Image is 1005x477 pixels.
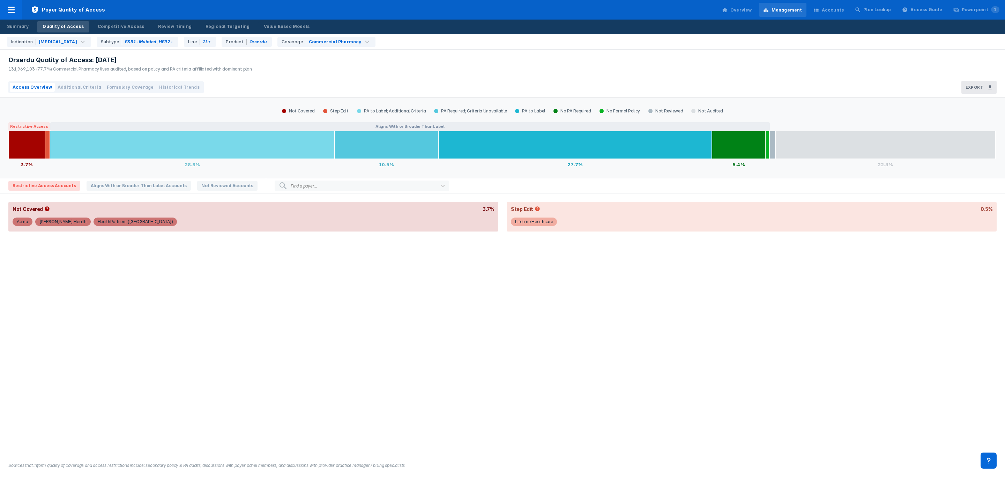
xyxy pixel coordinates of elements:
a: Competitive Access [92,21,150,32]
div: Plan Lookup [863,7,891,13]
div: Not Covered [13,206,51,212]
div: 131,969,103 (77.7%) Commercial Pharmacy lives audited, based on policy and PA criteria affiliated... [8,66,252,72]
figcaption: Sources that inform quality of coverage and access restrictions include: secondary policy & PA au... [8,462,997,469]
div: 3.7% [8,159,45,170]
div: 27.7% [438,159,712,170]
div: HealthPartners ([GEOGRAPHIC_DATA]) [98,218,173,226]
button: Restrictive Access [8,122,50,131]
span: Restrictive Access Accounts [8,181,80,191]
div: Competitive Access [98,23,144,30]
span: 1 [991,6,999,13]
a: Regional Targeting [200,21,255,32]
span: Access Overview [13,84,52,90]
div: No PA Required [549,108,595,114]
div: Step Edit [511,206,542,212]
div: [MEDICAL_DATA] [39,39,77,45]
div: PA to Label; Additional Criteria [353,108,430,114]
div: Regional Targeting [206,23,250,30]
div: Accounts [822,7,844,13]
div: Access Guide [910,7,942,13]
a: Overview [718,3,756,17]
div: Summary [7,23,29,30]
div: Management [772,7,802,13]
h3: Export [966,85,983,90]
div: PA Required; Criteria Unavailable [430,108,511,114]
div: 5.4% [712,159,765,170]
a: Value Based Models [258,21,315,32]
div: PA to Label [511,108,549,114]
div: [PERSON_NAME] Health [39,218,87,226]
a: Quality of Access [37,21,89,32]
div: Coverage [282,39,306,45]
span: Additional Criteria [58,84,101,90]
button: Additional Criteria [55,83,104,92]
div: 22.3% [775,159,996,170]
div: 0.5% [981,206,992,212]
div: Find a payer... [291,183,317,189]
div: No Formal Policy [595,108,644,114]
span: Formulary Coverage [107,84,154,90]
div: 3.7% [483,206,494,212]
button: Historical Trends [156,83,202,92]
div: Not Covered [278,108,319,114]
span: Orserdu Quality of Access: [DATE] [8,56,117,64]
span: Historical Trends [159,84,199,90]
div: Quality of Access [43,23,83,30]
div: Lifetime Healthcare [515,218,553,226]
div: Aetna [17,218,28,226]
div: Overview [730,7,752,13]
button: Aligns With or Broader Than Label [50,122,770,131]
div: Powerpoint [962,7,999,13]
div: Review Timing [158,23,192,30]
div: Contact Support [981,453,997,469]
div: Not Audited [687,108,727,114]
a: Management [759,3,806,17]
div: 10.5% [335,159,438,170]
span: Aligns With or Broader Than Label Accounts [87,181,191,191]
button: Formulary Coverage [104,83,157,92]
div: Not Reviewed [644,108,687,114]
div: 28.8% [50,159,335,170]
div: Commercial Pharmacy [309,39,362,45]
div: 2L+ is the only option [184,37,216,47]
div: Indication [11,39,36,45]
a: Summary [1,21,34,32]
button: Access Overview [10,83,55,92]
span: Not Reviewed Accounts [197,181,258,191]
a: Accounts [809,3,848,17]
div: Step Edit [319,108,353,114]
div: Value Based Models [264,23,310,30]
a: Review Timing [152,21,197,32]
div: Orserdu is the only option [222,37,272,47]
button: Export [961,81,997,94]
